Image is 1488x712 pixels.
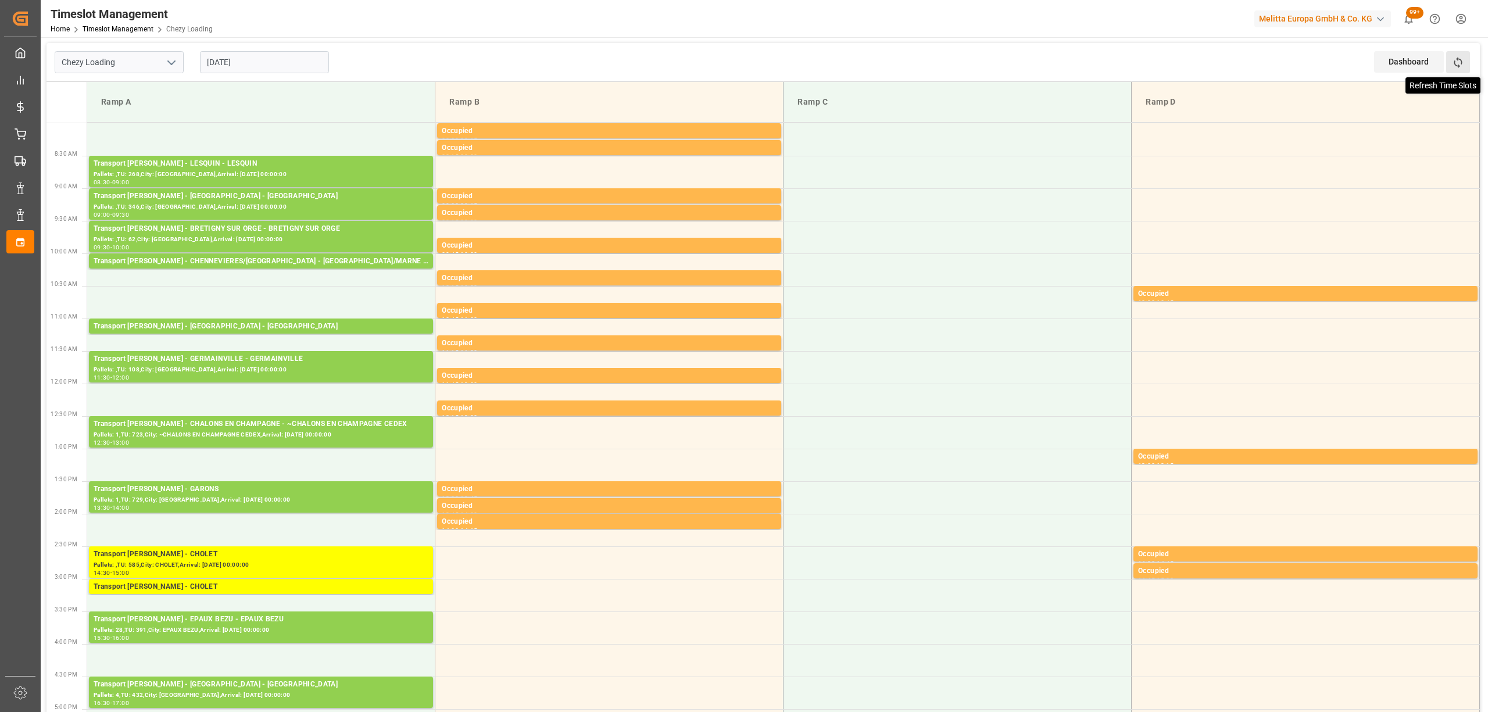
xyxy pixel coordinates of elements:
div: Transport [PERSON_NAME] - [GEOGRAPHIC_DATA] - [GEOGRAPHIC_DATA] [94,321,428,332]
a: Home [51,25,70,33]
div: 12:15 [442,414,459,420]
div: 11:45 [442,382,459,387]
button: Help Center [1422,6,1448,32]
div: Transport [PERSON_NAME] - CHENNEVIERES/[GEOGRAPHIC_DATA] - [GEOGRAPHIC_DATA]/MARNE CEDEX [94,256,428,267]
div: 14:00 [460,512,477,517]
div: Occupied [442,207,777,219]
button: Melitta Europa GmbH & Co. KG [1254,8,1396,30]
span: 10:00 AM [51,248,77,255]
div: 11:30 [460,349,477,355]
div: - [459,512,460,517]
div: 11:30 [94,375,110,380]
div: 10:15 [442,284,459,289]
div: Occupied [442,516,777,528]
div: 10:45 [1157,300,1174,305]
div: Transport [PERSON_NAME] - EPAUX BEZU - EPAUX BEZU [94,614,428,625]
input: DD-MM-YYYY [200,51,329,73]
div: - [459,202,460,207]
div: Occupied [1138,566,1473,577]
div: 13:00 [1138,463,1155,468]
div: - [459,382,460,387]
div: - [459,495,460,500]
div: - [459,219,460,224]
div: Transport [PERSON_NAME] - GERMAINVILLE - GERMAINVILLE [94,353,428,365]
div: 15:00 [112,570,129,575]
span: 4:30 PM [55,671,77,678]
div: Occupied [442,191,777,202]
div: - [459,154,460,159]
div: - [459,414,460,420]
a: Timeslot Management [83,25,153,33]
div: Pallets: ,TU: 62,City: [GEOGRAPHIC_DATA],Arrival: [DATE] 00:00:00 [94,235,428,245]
div: 11:15 [442,349,459,355]
div: - [110,635,112,641]
div: Occupied [1138,549,1473,560]
div: Pallets: ,TU: 268,City: [GEOGRAPHIC_DATA],Arrival: [DATE] 00:00:00 [94,170,428,180]
div: Pallets: 28,TU: 391,City: EPAUX BEZU,Arrival: [DATE] 00:00:00 [94,625,428,635]
div: - [459,137,460,142]
div: Occupied [442,126,777,137]
div: 08:30 [94,180,110,185]
div: Occupied [442,338,777,349]
div: Transport [PERSON_NAME] - CHOLET [94,581,428,593]
div: - [110,245,112,250]
div: Pallets: ,TU: 346,City: [GEOGRAPHIC_DATA],Arrival: [DATE] 00:00:00 [94,202,428,212]
div: Pallets: 18,TU: 654,City: [GEOGRAPHIC_DATA]/MARNE CEDEX,Arrival: [DATE] 00:00:00 [94,267,428,277]
div: - [1155,300,1157,305]
div: 08:00 [442,137,459,142]
span: 2:00 PM [55,509,77,515]
div: - [110,375,112,380]
div: 10:00 [460,252,477,257]
div: 10:30 [1138,300,1155,305]
span: 4:00 PM [55,639,77,645]
div: - [110,570,112,575]
span: 11:30 AM [51,346,77,352]
div: Pallets: 1,TU: 729,City: [GEOGRAPHIC_DATA],Arrival: [DATE] 00:00:00 [94,495,428,505]
div: Melitta Europa GmbH & Co. KG [1254,10,1391,27]
span: 1:00 PM [55,443,77,450]
div: - [459,284,460,289]
div: Ramp A [96,91,425,113]
div: 09:00 [442,202,459,207]
div: Pallets: ,TU: 585,City: CHOLET,Arrival: [DATE] 00:00:00 [94,560,428,570]
div: 14:00 [112,505,129,510]
div: - [110,180,112,185]
span: 5:00 PM [55,704,77,710]
span: 3:30 PM [55,606,77,613]
span: 1:30 PM [55,476,77,482]
span: 10:30 AM [51,281,77,287]
div: Occupied [442,370,777,382]
div: 14:30 [94,570,110,575]
div: 17:00 [112,700,129,706]
div: 16:00 [112,635,129,641]
div: - [459,317,460,322]
div: Timeslot Management [51,5,213,23]
div: 10:45 [442,317,459,322]
div: Transport [PERSON_NAME] - CHOLET [94,549,428,560]
div: 14:30 [1138,560,1155,566]
span: 99+ [1406,7,1423,19]
div: - [110,212,112,217]
div: 09:00 [112,180,129,185]
button: show 100 new notifications [1396,6,1422,32]
div: - [1155,577,1157,582]
div: 09:00 [94,212,110,217]
div: 13:30 [94,505,110,510]
span: 12:00 PM [51,378,77,385]
div: 14:00 [442,528,459,533]
div: 09:30 [460,219,477,224]
div: Occupied [442,240,777,252]
div: 12:30 [94,440,110,445]
div: 13:45 [442,512,459,517]
div: Occupied [442,305,777,317]
div: Dashboard [1374,51,1444,73]
div: Pallets: ,TU: 470,City: [GEOGRAPHIC_DATA],Arrival: [DATE] 00:00:00 [94,332,428,342]
span: 9:00 AM [55,183,77,189]
div: - [459,252,460,257]
div: Occupied [442,500,777,512]
span: 8:30 AM [55,151,77,157]
div: Occupied [442,142,777,154]
div: Occupied [1138,451,1473,463]
div: - [110,505,112,510]
div: Pallets: ,TU: 47,City: CHOLET,Arrival: [DATE] 00:00:00 [94,593,428,603]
